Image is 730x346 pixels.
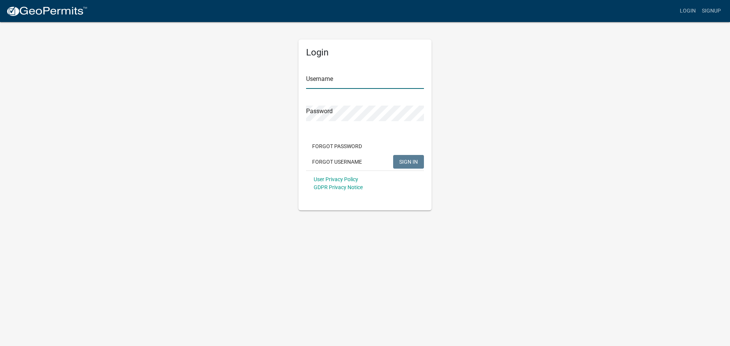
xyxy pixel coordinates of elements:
[393,155,424,169] button: SIGN IN
[306,139,368,153] button: Forgot Password
[314,184,363,190] a: GDPR Privacy Notice
[399,158,418,164] span: SIGN IN
[699,4,724,18] a: Signup
[306,155,368,169] button: Forgot Username
[314,176,358,182] a: User Privacy Policy
[306,47,424,58] h5: Login
[677,4,699,18] a: Login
